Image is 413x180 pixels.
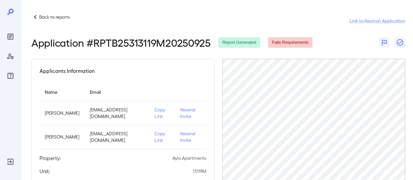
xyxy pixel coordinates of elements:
h5: Property: [40,154,61,162]
div: Reports [5,31,16,42]
p: 13119M [193,168,206,174]
div: FAQ [5,71,16,81]
p: [EMAIL_ADDRESS][DOMAIN_NAME] [90,106,144,120]
h5: Unit: [40,167,50,175]
span: Report Generated [218,40,260,46]
p: [EMAIL_ADDRESS][DOMAIN_NAME] [90,130,144,143]
p: Back to reports [39,14,70,20]
button: Flag Report [379,37,389,48]
h5: Applicants Information [40,67,95,75]
span: Fails Requirements [268,40,312,46]
th: Email [85,83,149,101]
p: Copy Link [154,106,170,120]
th: Name [40,83,85,101]
p: Copy Link [154,130,170,143]
p: Resend Invite [180,130,201,143]
p: [PERSON_NAME] [45,110,79,116]
div: Manage Users [5,51,16,61]
p: Ayla Apartments [172,155,206,161]
h2: Application # RPTB25313119M20250925 [31,37,211,48]
p: [PERSON_NAME] [45,134,79,140]
p: Resend Invite [180,106,201,120]
a: Link to Resman Application [350,18,405,24]
table: simple table [40,83,206,149]
button: Close Report [395,37,405,48]
div: Log Out [5,156,16,167]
